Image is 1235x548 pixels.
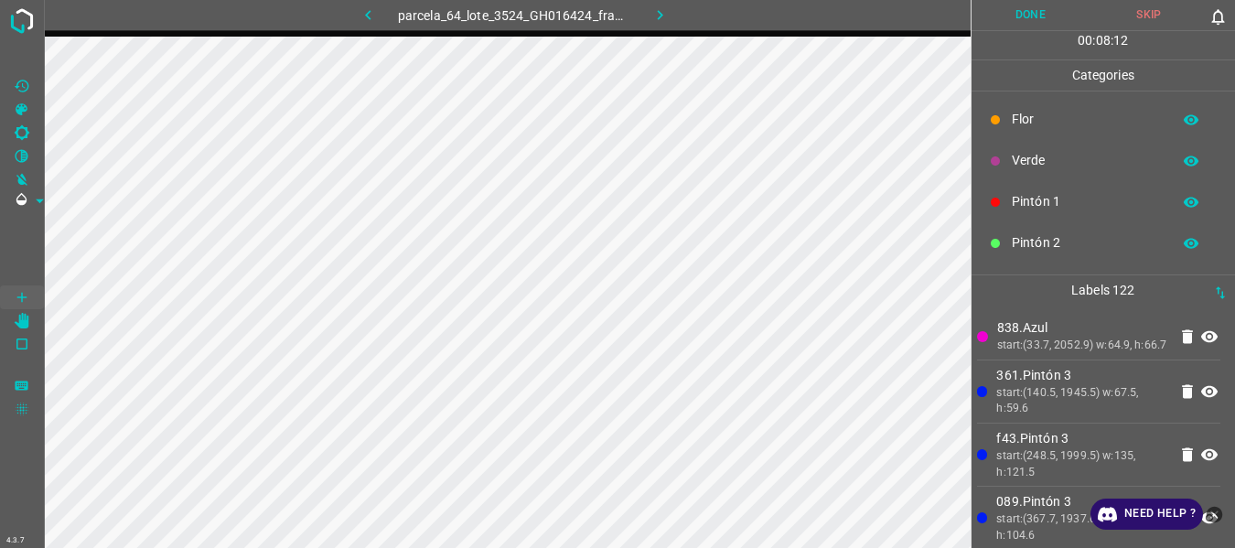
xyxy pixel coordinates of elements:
[997,338,1168,354] div: start:(33.7, 2052.9) w:64.9, h:66.7
[1113,31,1128,50] p: 12
[1012,151,1162,170] p: Verde
[1078,31,1128,59] div: : :
[1090,499,1203,530] a: Need Help ?
[398,5,631,30] h6: parcela_64_lote_3524_GH016424_frame_00155_149949.jpg
[996,448,1167,480] div: start:(248.5, 1999.5) w:135, h:121.5
[996,492,1167,511] p: 089.Pintón 3
[997,318,1168,338] p: 838.Azul
[1096,31,1111,50] p: 08
[996,511,1167,543] div: start:(367.7, 1937.6) w:111.3, h:104.6
[996,429,1167,448] p: f43.Pintón 3
[1078,31,1092,50] p: 00
[5,5,38,38] img: logo
[996,385,1167,417] div: start:(140.5, 1945.5) w:67.5, h:59.6
[1012,192,1162,211] p: Pintón 1
[1012,233,1162,253] p: Pintón 2
[996,366,1167,385] p: 361.Pintón 3
[977,275,1230,306] p: Labels 122
[2,533,29,548] div: 4.3.7
[1012,110,1162,129] p: Flor
[1203,499,1226,530] button: close-help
